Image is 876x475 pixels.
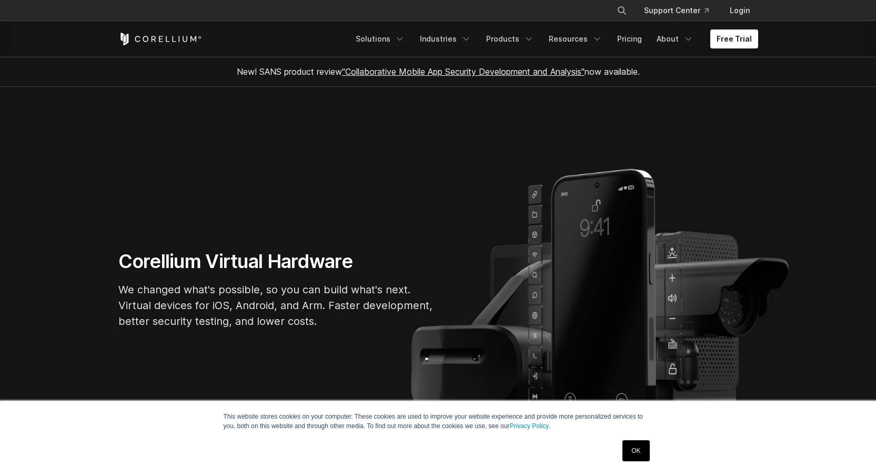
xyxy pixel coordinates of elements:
div: Navigation Menu [349,29,758,48]
a: Support Center [636,1,717,20]
a: Solutions [349,29,411,48]
a: Login [721,1,758,20]
a: About [650,29,700,48]
p: This website stores cookies on your computer. These cookies are used to improve your website expe... [224,412,653,431]
a: Privacy Policy. [510,422,550,430]
h1: Corellium Virtual Hardware [118,250,434,273]
a: OK [622,440,649,461]
a: Free Trial [710,29,758,48]
a: Pricing [611,29,648,48]
a: Corellium Home [118,33,202,45]
button: Search [612,1,631,20]
a: Resources [542,29,609,48]
p: We changed what's possible, so you can build what's next. Virtual devices for iOS, Android, and A... [118,282,434,329]
span: New! SANS product review now available. [237,66,640,77]
a: Industries [414,29,478,48]
div: Navigation Menu [604,1,758,20]
a: "Collaborative Mobile App Security Development and Analysis" [342,66,585,77]
a: Products [480,29,540,48]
